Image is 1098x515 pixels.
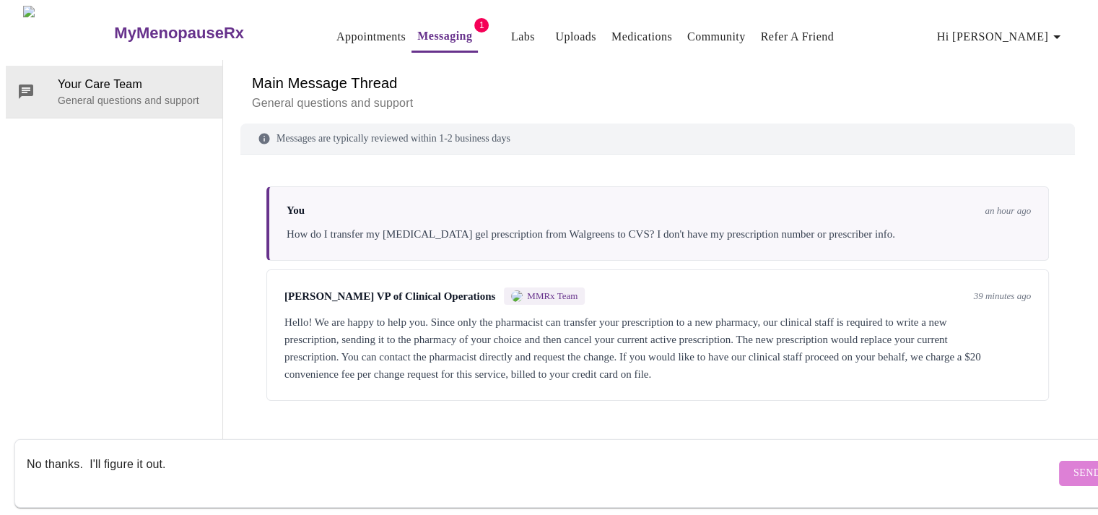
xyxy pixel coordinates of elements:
button: Medications [606,22,678,51]
span: You [287,204,305,217]
div: Messages are typically reviewed within 1-2 business days [240,124,1075,155]
img: MyMenopauseRx Logo [23,6,113,60]
button: Refer a Friend [755,22,840,51]
img: MMRX [511,290,523,302]
p: General questions and support [58,93,211,108]
div: Your Care TeamGeneral questions and support [6,66,222,118]
h6: Main Message Thread [252,72,1063,95]
button: Messaging [411,22,478,53]
h3: MyMenopauseRx [114,24,244,43]
span: 1 [474,18,489,33]
a: Messaging [417,26,472,46]
a: Labs [511,27,535,47]
span: 39 minutes ago [974,290,1031,302]
a: MyMenopauseRx [113,8,302,59]
button: Labs [500,22,546,51]
button: Hi [PERSON_NAME] [931,22,1071,51]
span: Hi [PERSON_NAME] [937,27,1066,47]
span: MMRx Team [527,290,578,302]
div: Hello! We are happy to help you. Since only the pharmacist can transfer your prescription to a ne... [284,313,1031,383]
a: Medications [611,27,672,47]
textarea: Send a message about your appointment [27,450,1055,496]
span: Your Care Team [58,76,211,93]
a: Appointments [336,27,406,47]
a: Uploads [555,27,596,47]
span: an hour ago [985,205,1031,217]
p: General questions and support [252,95,1063,112]
button: Community [681,22,751,51]
div: How do I transfer my [MEDICAL_DATA] gel prescription from Walgreens to CVS? I don't have my presc... [287,225,1031,243]
a: Community [687,27,746,47]
a: Refer a Friend [761,27,835,47]
button: Uploads [549,22,602,51]
button: Appointments [331,22,411,51]
span: [PERSON_NAME] VP of Clinical Operations [284,290,495,303]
